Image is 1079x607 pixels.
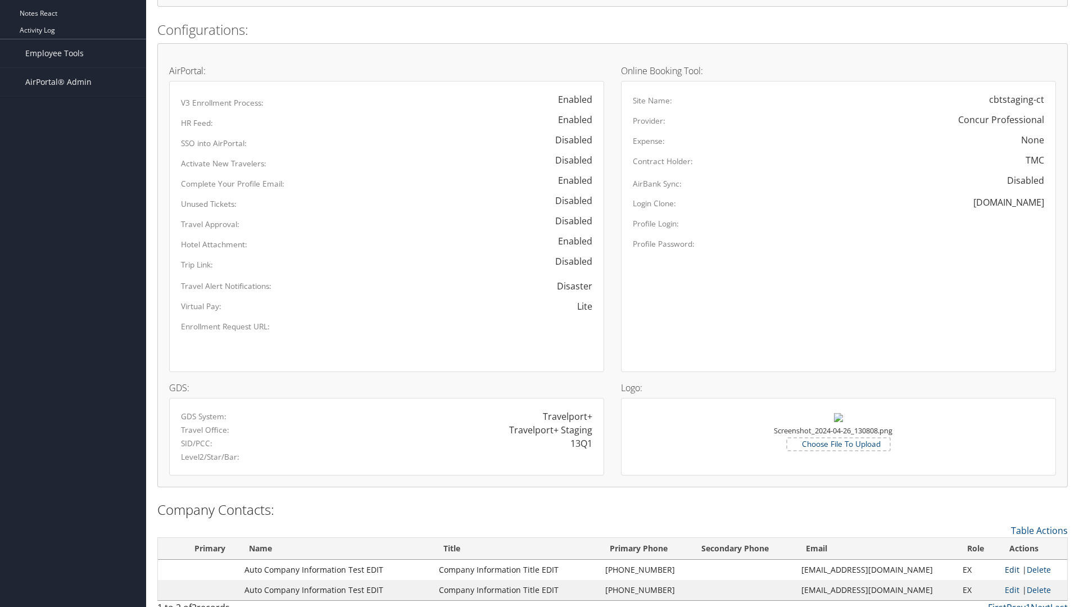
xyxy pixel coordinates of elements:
label: SID/PCC: [181,438,212,449]
td: [EMAIL_ADDRESS][DOMAIN_NAME] [796,580,957,600]
th: Secondary Phone [691,538,796,560]
td: [PHONE_NUMBER] [600,580,691,600]
th: Title [433,538,600,560]
div: Enabled [547,93,592,106]
td: | [999,580,1067,600]
label: Expense: [633,135,665,147]
div: cbtstaging-ct [989,93,1044,106]
label: Level2/Star/Bar: [181,451,239,463]
td: Company Information Title EDIT [433,580,600,600]
h4: Logo: [621,383,1056,392]
label: Contract Holder: [633,156,693,167]
label: Profile Password: [633,238,695,250]
th: Actions [999,538,1067,560]
label: Hotel Attachment: [181,239,247,250]
label: AirBank Sync: [633,178,682,189]
label: Travel Office: [181,424,229,436]
td: | [999,560,1067,580]
a: Delete [1027,585,1051,595]
div: 13Q1 [570,437,592,450]
th: Role [957,538,999,560]
label: Enrollment Request URL: [181,321,270,332]
div: Travelport+ [543,410,592,423]
h2: Configurations: [157,20,1068,39]
div: Lite [577,300,592,313]
div: Disabled [544,255,592,268]
label: Travel Alert Notifications: [181,280,271,292]
td: Company Information Title EDIT [433,560,600,580]
span: Employee Tools [25,39,84,67]
label: Virtual Pay: [181,301,221,312]
div: Enabled [547,234,592,248]
label: Choose File To Upload [787,438,890,450]
h4: AirPortal: [169,66,604,75]
label: Profile Login: [633,218,679,229]
label: Unused Tickets: [181,198,237,210]
label: GDS System: [181,411,226,422]
td: EX [957,580,999,600]
label: Complete Your Profile Email: [181,178,284,189]
div: Disabled [996,174,1044,187]
div: Disabled [544,153,592,167]
label: Site Name: [633,95,672,106]
th: Email [796,538,957,560]
label: HR Feed: [181,117,213,129]
div: [DOMAIN_NAME] [973,196,1044,209]
label: SSO into AirPortal: [181,138,247,149]
label: Provider: [633,115,665,126]
small: Screenshot_2024-04-26_130808.png [774,425,892,447]
h4: Online Booking Tool: [621,66,1056,75]
a: Edit [1005,585,1019,595]
a: Delete [1027,564,1051,575]
div: None [1021,133,1044,147]
span: Disaster [546,274,592,298]
div: Disabled [544,194,592,207]
td: [EMAIL_ADDRESS][DOMAIN_NAME] [796,560,957,580]
td: [PHONE_NUMBER] [600,560,691,580]
div: Travelport+ Staging [509,423,592,437]
div: Enabled [547,113,592,126]
img: Screenshot_2024-04-26_130808.png [834,413,843,422]
td: Auto Company Information Test EDIT [239,580,433,600]
th: Primary [181,538,239,560]
h4: GDS: [169,383,604,392]
label: V3 Enrollment Process: [181,97,264,108]
a: Table Actions [1011,524,1068,537]
div: TMC [1026,153,1044,167]
th: Primary Phone [600,538,691,560]
label: Trip Link: [181,259,213,270]
div: Disabled [544,133,592,147]
label: Login Clone: [633,198,676,209]
h2: Company Contacts: [157,500,1068,519]
div: Concur Professional [958,113,1044,126]
td: EX [957,560,999,580]
th: Name [239,538,433,560]
span: AirPortal® Admin [25,68,92,96]
label: Travel Approval: [181,219,239,230]
a: Edit [1005,564,1019,575]
td: Auto Company Information Test EDIT [239,560,433,580]
label: Activate New Travelers: [181,158,266,169]
div: Disabled [544,214,592,228]
div: Enabled [547,174,592,187]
